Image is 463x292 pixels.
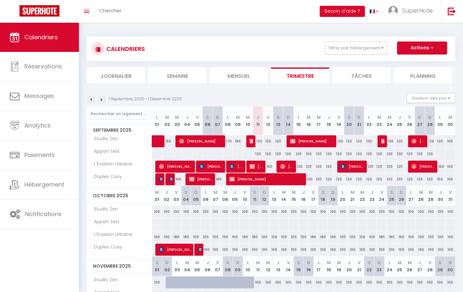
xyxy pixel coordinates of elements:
abbr: S [418,114,421,120]
abbr: M [360,189,364,195]
abbr: S [322,189,325,195]
abbr: M [282,189,286,195]
div: 120 [253,135,263,147]
div: 180 [212,173,223,185]
button: Filtrer par hébergement [325,42,387,55]
span: Octobre 2025 [87,191,152,201]
th: 11 [253,106,263,135]
th: 08 [220,186,230,206]
abbr: D [357,114,361,120]
span: [PERSON_NAME] [250,135,253,147]
th: 31 [445,186,455,206]
abbr: D [263,189,266,195]
div: 100 [328,231,338,243]
abbr: M [246,114,250,120]
th: 05 [192,106,202,135]
th: 16 [299,186,308,206]
div: 100 [318,206,328,218]
div: 180 [233,135,243,147]
div: 100 [348,206,357,218]
th: 04 [182,106,192,135]
div: 120 [324,148,334,160]
div: 100 [211,244,220,256]
abbr: S [348,114,351,120]
th: 15 [289,186,299,206]
div: 120 [394,148,405,160]
div: 100 [445,161,455,173]
div: 120 [314,161,324,173]
div: 100 [269,206,279,218]
div: 100 [299,231,308,243]
div: 100 [260,231,269,243]
div: 100 [367,206,377,218]
li: Semaine [148,67,206,83]
abbr: V [243,189,246,195]
abbr: M [351,189,354,195]
span: Studio Zen [88,206,120,213]
div: 100 [445,231,455,243]
div: 120 [283,148,293,160]
span: Septembre 2025 [87,126,152,135]
span: Calendriers [24,33,58,41]
abbr: J [186,114,188,120]
div: 120 [415,148,425,160]
div: 100 [396,206,406,218]
abbr: J [371,189,373,195]
div: 100 [201,244,211,256]
th: 09 [230,186,240,206]
div: 100 [279,231,289,243]
p: 1 Septembre 2025 - 1 Décembre 2025 [109,96,182,102]
div: 120 [384,148,394,160]
span: [PERSON_NAME] [179,135,223,147]
th: 07 [211,186,220,206]
th: 14 [283,106,293,135]
abbr: M [223,189,227,195]
th: 13 [269,186,279,206]
abbr: V [338,114,341,120]
div: 120 [303,173,314,185]
abbr: V [175,189,178,195]
div: 120 [344,148,354,160]
th: 22 [357,186,367,206]
div: 120 [263,148,273,160]
th: 22 [364,106,374,135]
th: 08 [223,106,233,135]
th: 28 [416,186,426,206]
div: 100 [220,206,230,218]
th: 20 [344,106,354,135]
div: 120 [364,135,374,147]
div: 120 [344,135,354,147]
th: 10 [240,186,250,206]
th: 06 [201,186,211,206]
div: 120 [394,161,405,173]
div: 180 [172,231,181,243]
div: 100 [445,135,455,147]
th: 06 [202,106,212,135]
abbr: M [307,114,311,120]
div: 100 [250,206,260,218]
div: 120 [314,173,324,185]
th: 30 [436,186,445,206]
div: 100 [191,206,201,218]
abbr: V [380,189,383,195]
span: Appart test [88,148,121,155]
th: 09 [233,106,243,135]
div: 100 [367,231,377,243]
abbr: S [206,114,209,120]
div: 180 [387,231,396,243]
div: 120 [334,135,344,147]
div: 100 [220,231,230,243]
div: 120 [354,135,364,147]
abbr: J [328,114,330,120]
abbr: S [390,189,393,195]
abbr: M [236,114,240,120]
span: [PERSON_NAME] [411,135,425,147]
div: 120 [324,173,334,185]
div: 120 [384,161,394,173]
div: 100 [416,206,426,218]
th: 05 [191,186,201,206]
span: [PERSON_NAME] [159,243,192,256]
span: L'Evasion Urbaine [88,161,134,168]
abbr: M [377,114,381,120]
img: ... [388,6,398,16]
